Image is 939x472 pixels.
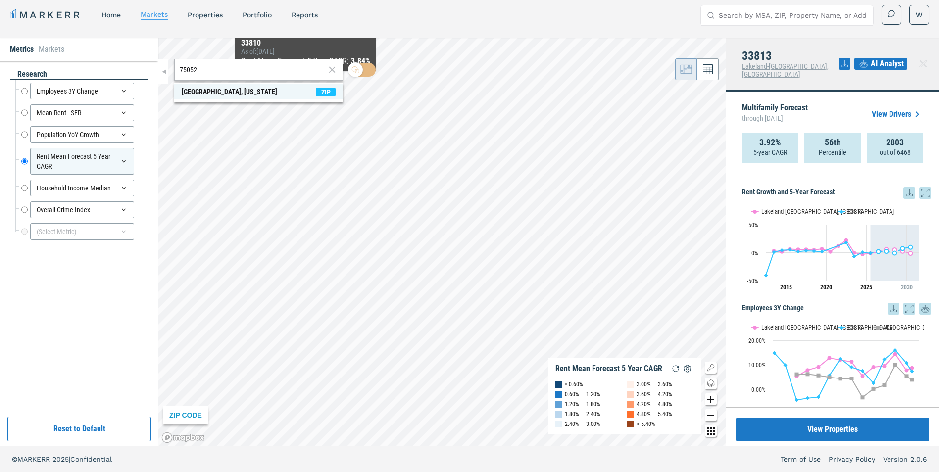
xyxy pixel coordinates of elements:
[817,374,821,378] path: Wednesday, 14 Dec, 16:00, 5.66. USA.
[893,251,897,255] path: Wednesday, 28 Jun, 17:00, -0.81. 33813.
[829,454,875,464] a: Privacy Policy
[883,383,887,387] path: Wednesday, 14 Dec, 16:00, 1.62. USA.
[751,202,828,209] button: Show Lakeland-Winter Haven, FL
[795,372,799,376] path: Sunday, 14 Dec, 16:00, 6.09. USA.
[854,58,907,70] button: AI Analyst
[39,44,64,55] li: Markets
[705,393,717,405] button: Zoom in map button
[736,418,929,441] button: View Properties
[872,365,876,369] path: Tuesday, 14 Dec, 16:00, 9.03. Lakeland-Winter Haven, FL.
[751,386,766,393] text: 0.00%
[742,187,931,199] h5: Rent Growth and 5-Year Forecast
[747,278,758,284] text: -50%
[806,396,810,400] path: Monday, 14 Dec, 16:00, -3.69. 33813.
[861,250,865,254] path: Friday, 28 Jun, 17:00, 0.34. 33813.
[188,11,223,19] a: properties
[555,364,662,374] div: Rent Mean Forecast 5 Year CAGR
[872,108,923,120] a: View Drivers
[848,208,863,215] text: 33813
[838,202,864,209] button: Show 33813
[828,375,832,379] path: Thursday, 14 Dec, 16:00, 4.88. USA.
[705,425,717,437] button: Other options map button
[163,406,208,424] div: ZIP CODE
[850,377,854,380] path: Saturday, 14 Dec, 16:00, 4.39. USA.
[742,104,808,125] p: Multifamily Forecast
[158,38,726,446] canvas: Map
[839,377,842,380] path: Friday, 14 Dec, 16:00, 4.33. USA.
[753,147,787,157] p: 5-year CAGR
[820,284,832,291] tspan: 2020
[905,361,909,365] path: Saturday, 14 Dec, 16:00, 10.71. 33813.
[101,11,121,19] a: home
[705,362,717,374] button: Show/Hide Legend Map Button
[751,250,758,257] text: 0%
[916,10,923,20] span: W
[241,39,370,47] div: 33810
[565,379,583,389] div: < 0.60%
[705,378,717,389] button: Change style map button
[52,455,70,463] span: 2025 |
[705,409,717,421] button: Zoom out map button
[637,379,672,389] div: 3.00% — 3.60%
[893,348,897,352] path: Thursday, 14 Dec, 16:00, 15.98. 33813.
[742,49,839,62] h4: 33813
[764,274,768,278] path: Thursday, 28 Jun, 17:00, -40.97. 33813.
[910,370,914,374] path: Saturday, 14 Jun, 17:00, 7.28. 33813.
[141,10,168,18] a: markets
[817,395,821,399] path: Wednesday, 14 Dec, 16:00, -3.23. 33813.
[885,249,889,253] path: Monday, 28 Jun, 17:00, 2.23. 33813.
[861,369,865,373] path: Monday, 14 Dec, 16:00, 7.48. 33813.
[30,180,134,196] div: Household Income Median
[742,112,808,125] span: through [DATE]
[742,199,931,298] div: Rent Growth and 5-Year Forecast. Highcharts interactive chart.
[742,315,931,438] div: Employees 3Y Change. Highcharts interactive chart.
[886,138,904,147] strong: 2803
[161,432,205,443] a: Mapbox logo
[883,357,887,361] path: Wednesday, 14 Dec, 16:00, 12.21. 33813.
[759,138,781,147] strong: 3.92%
[748,362,766,369] text: 10.00%
[7,417,151,441] button: Reset to Default
[877,245,913,255] g: 33813, line 4 of 4 with 5 data points.
[182,87,277,97] div: [GEOGRAPHIC_DATA], [US_STATE]
[795,363,914,399] g: USA, line 3 of 3 with 12 data points.
[883,454,927,464] a: Version 2.0.6
[901,246,905,250] path: Thursday, 28 Jun, 17:00, 7.31. 33813.
[909,245,913,249] path: Friday, 28 Jun, 17:00, 9.41. 33813.
[773,351,777,355] path: Friday, 14 Dec, 16:00, 14.77. 33813.
[871,58,904,70] span: AI Analyst
[10,44,34,55] li: Metrics
[565,419,600,429] div: 2.40% — 3.00%
[796,249,800,253] path: Tuesday, 28 Jun, 17:00, 1.8. 33813.
[852,254,856,258] path: Wednesday, 28 Jun, 17:00, -7.19. 33813.
[30,148,134,175] div: Rent Mean Forecast 5 Year CAGR
[901,284,913,291] tspan: 2030
[860,284,872,291] tspan: 2025
[795,398,799,402] path: Sunday, 14 Dec, 16:00, -4.43. 33813.
[12,455,17,463] span: ©
[812,249,816,253] path: Thursday, 28 Jun, 17:00, 2.73. 33813.
[10,69,148,80] div: research
[819,147,846,157] p: Percentile
[30,83,134,99] div: Employees 3Y Change
[243,11,272,19] a: Portfolio
[872,387,876,391] path: Tuesday, 14 Dec, 16:00, 0.15. USA.
[70,455,112,463] span: Confidential
[877,249,881,253] path: Sunday, 28 Jun, 17:00, 1.81. 33813.
[10,8,82,22] a: MARKERR
[719,5,867,25] input: Search by MSA, ZIP, Property Name, or Address
[909,5,929,25] button: W
[748,337,766,344] text: 20.00%
[781,454,821,464] a: Term of Use
[869,251,873,255] path: Saturday, 28 Jun, 17:00, -1.17. 33813.
[17,455,52,463] span: MARKERR
[772,250,776,254] path: Friday, 28 Jun, 17:00, 0.79. 33813.
[839,357,842,361] path: Friday, 14 Dec, 16:00, 12.5. 33813.
[742,303,931,315] h5: Employees 3Y Change
[637,409,672,419] div: 4.80% — 5.40%
[761,324,894,331] text: Lakeland-[GEOGRAPHIC_DATA], [GEOGRAPHIC_DATA]
[761,208,894,215] text: Lakeland-[GEOGRAPHIC_DATA], [GEOGRAPHIC_DATA]
[880,147,911,157] p: out of 6468
[30,201,134,218] div: Overall Crime Index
